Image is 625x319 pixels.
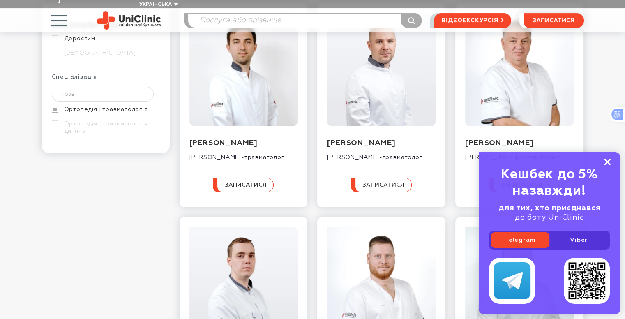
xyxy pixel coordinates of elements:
[549,232,608,248] a: Viber
[139,2,172,7] span: Українська
[362,182,404,188] span: записатися
[189,13,298,126] img: Каганець Станіслав Вікторович
[498,204,600,212] b: для тих, хто приєднався
[224,182,266,188] span: записатися
[489,166,610,199] div: Кешбек до 5% назавжди!
[97,11,161,30] img: Uniclinic
[327,13,436,126] img: Василейко Андрій Юрійович
[434,13,511,28] a: відеоекскурсія
[189,148,298,161] div: [PERSON_NAME]-травматолог
[52,35,157,42] a: Дорослим
[188,14,422,28] input: Послуга або прізвище
[52,87,154,102] input: Шукати
[441,14,498,28] span: відеоекскурсія
[465,13,574,126] img: Чорний Вадим Миколайович
[465,148,574,161] div: [PERSON_NAME]-травматолог
[213,178,274,192] button: записатися
[327,148,436,161] div: [PERSON_NAME]-травматолог
[489,203,610,222] div: до боту UniClinic
[524,13,584,28] button: записатися
[327,139,395,147] a: [PERSON_NAME]
[533,18,574,23] span: записатися
[52,106,157,113] a: Ортопедія і травматологія
[137,2,178,8] button: Українська
[465,139,533,147] a: [PERSON_NAME]
[351,178,412,192] button: записатися
[491,232,549,248] a: Telegram
[189,139,258,147] a: [PERSON_NAME]
[52,73,159,87] div: Спеціалізація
